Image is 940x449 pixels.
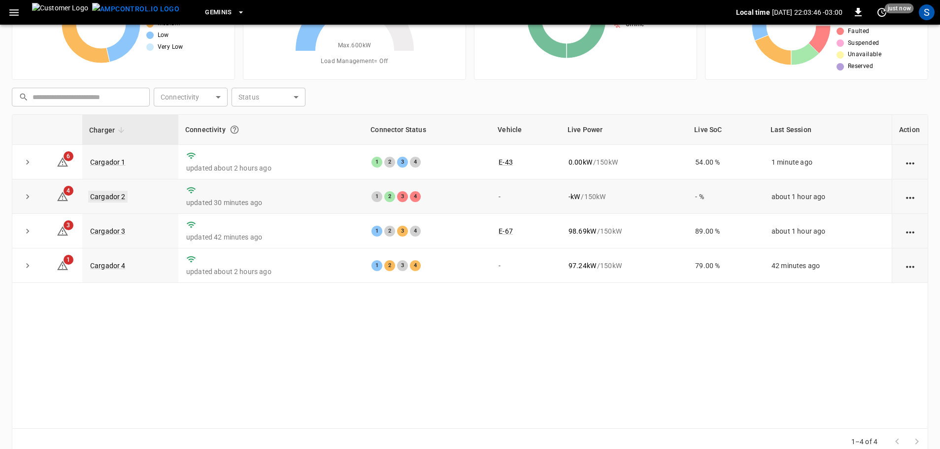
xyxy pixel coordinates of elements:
[687,248,764,283] td: 79.00 %
[764,115,892,145] th: Last Session
[410,226,421,237] div: 4
[569,192,679,202] div: / 150 kW
[687,115,764,145] th: Live SoC
[904,261,916,271] div: action cell options
[764,248,892,283] td: 42 minutes ago
[397,226,408,237] div: 3
[687,145,764,179] td: 54.00 %
[904,157,916,167] div: action cell options
[410,260,421,271] div: 4
[410,157,421,168] div: 4
[569,192,580,202] p: - kW
[64,220,73,230] span: 3
[201,3,249,22] button: Geminis
[371,191,382,202] div: 1
[321,57,388,67] span: Load Management = Off
[491,115,561,145] th: Vehicle
[397,191,408,202] div: 3
[384,157,395,168] div: 2
[90,262,126,270] a: Cargador 4
[764,179,892,214] td: about 1 hour ago
[90,158,126,166] a: Cargador 1
[384,226,395,237] div: 2
[158,42,183,52] span: Very Low
[851,437,877,447] p: 1–4 of 4
[764,214,892,248] td: about 1 hour ago
[772,7,842,17] p: [DATE] 22:03:46 -03:00
[226,121,243,138] button: Connection between the charger and our software.
[186,163,356,173] p: updated about 2 hours ago
[687,179,764,214] td: - %
[158,31,169,40] span: Low
[64,151,73,161] span: 6
[89,124,128,136] span: Charger
[64,255,73,265] span: 1
[57,227,68,235] a: 3
[20,189,35,204] button: expand row
[904,192,916,202] div: action cell options
[364,115,491,145] th: Connector Status
[904,226,916,236] div: action cell options
[919,4,935,20] div: profile-icon
[397,157,408,168] div: 3
[90,227,126,235] a: Cargador 3
[848,27,870,36] span: Faulted
[384,191,395,202] div: 2
[892,115,928,145] th: Action
[92,3,179,15] img: ampcontrol.io logo
[397,260,408,271] div: 3
[848,38,879,48] span: Suspended
[491,179,561,214] td: -
[371,157,382,168] div: 1
[491,248,561,283] td: -
[499,227,513,235] a: E-67
[57,157,68,165] a: 6
[371,260,382,271] div: 1
[410,191,421,202] div: 4
[885,3,914,13] span: just now
[371,226,382,237] div: 1
[848,62,873,71] span: Reserved
[569,157,679,167] div: / 150 kW
[32,3,88,22] img: Customer Logo
[20,258,35,273] button: expand row
[88,191,128,203] a: Cargador 2
[874,4,890,20] button: set refresh interval
[569,157,592,167] p: 0.00 kW
[186,267,356,276] p: updated about 2 hours ago
[569,261,679,271] div: / 150 kW
[569,226,679,236] div: / 150 kW
[384,260,395,271] div: 2
[848,50,881,60] span: Unavailable
[569,261,596,271] p: 97.24 kW
[186,232,356,242] p: updated 42 minutes ago
[687,214,764,248] td: 89.00 %
[736,7,770,17] p: Local time
[185,121,357,138] div: Connectivity
[20,155,35,170] button: expand row
[764,145,892,179] td: 1 minute ago
[499,158,513,166] a: E-43
[338,41,371,51] span: Max. 600 kW
[20,224,35,239] button: expand row
[57,261,68,269] a: 1
[569,226,596,236] p: 98.69 kW
[57,192,68,200] a: 4
[561,115,687,145] th: Live Power
[205,7,232,18] span: Geminis
[64,186,73,196] span: 4
[186,198,356,207] p: updated 30 minutes ago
